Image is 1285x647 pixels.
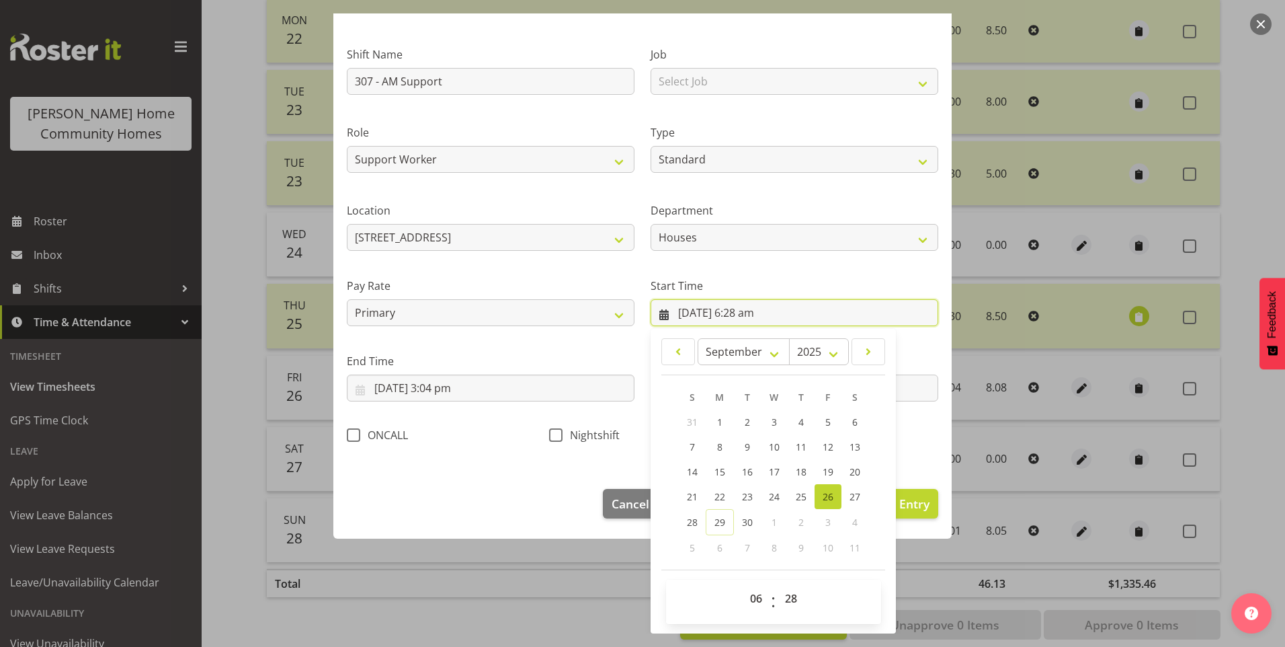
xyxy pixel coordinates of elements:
[761,410,788,434] a: 3
[690,391,695,404] span: S
[815,484,841,509] a: 26
[823,441,833,453] span: 12
[745,541,750,554] span: 7
[612,495,649,512] span: Cancel
[563,428,620,442] span: Nightshift
[772,416,777,428] span: 3
[849,441,860,453] span: 13
[823,541,833,554] span: 10
[734,459,761,484] a: 16
[852,416,858,428] span: 6
[347,375,634,402] input: Click to select...
[788,410,815,434] a: 4
[347,353,634,369] label: End Time
[798,541,804,554] span: 9
[742,490,753,503] span: 23
[841,434,868,459] a: 13
[679,459,706,484] a: 14
[841,484,868,509] a: 27
[852,391,858,404] span: S
[742,516,753,529] span: 30
[798,516,804,529] span: 2
[347,46,634,63] label: Shift Name
[687,465,698,478] span: 14
[717,416,722,428] span: 1
[651,46,938,63] label: Job
[841,459,868,484] a: 20
[825,516,831,529] span: 3
[717,441,722,453] span: 8
[347,278,634,294] label: Pay Rate
[687,516,698,529] span: 28
[679,484,706,509] a: 21
[770,391,778,404] span: W
[772,516,777,529] span: 1
[651,278,938,294] label: Start Time
[687,490,698,503] span: 21
[742,465,753,478] span: 16
[706,459,734,484] a: 15
[772,541,777,554] span: 8
[849,541,860,554] span: 11
[1259,278,1285,369] button: Feedback - Show survey
[796,465,806,478] span: 18
[771,585,776,619] span: :
[714,516,725,529] span: 29
[706,509,734,535] a: 29
[360,428,408,442] span: ONCALL
[798,391,804,404] span: T
[823,490,833,503] span: 26
[745,441,750,453] span: 9
[849,465,860,478] span: 20
[651,299,938,326] input: Click to select...
[769,441,780,453] span: 10
[1245,607,1258,620] img: help-xxl-2.png
[679,434,706,459] a: 7
[687,416,698,428] span: 31
[769,465,780,478] span: 17
[788,459,815,484] a: 18
[679,509,706,535] a: 28
[825,416,831,428] span: 5
[651,124,938,141] label: Type
[761,484,788,509] a: 24
[715,391,724,404] span: M
[798,416,804,428] span: 4
[823,465,833,478] span: 19
[717,541,722,554] span: 6
[714,490,725,503] span: 22
[706,484,734,509] a: 22
[347,124,634,141] label: Role
[734,410,761,434] a: 2
[769,490,780,503] span: 24
[603,489,658,519] button: Cancel
[841,410,868,434] a: 6
[788,484,815,509] a: 25
[745,416,750,428] span: 2
[761,434,788,459] a: 10
[690,441,695,453] span: 7
[714,465,725,478] span: 15
[347,202,634,219] label: Location
[788,434,815,459] a: 11
[734,509,761,535] a: 30
[761,459,788,484] a: 17
[651,202,938,219] label: Department
[1266,291,1278,338] span: Feedback
[734,434,761,459] a: 9
[815,434,841,459] a: 12
[815,410,841,434] a: 5
[825,391,830,404] span: F
[796,490,806,503] span: 25
[852,516,858,529] span: 4
[706,434,734,459] a: 8
[690,541,695,554] span: 5
[347,68,634,95] input: Shift Name
[849,490,860,503] span: 27
[745,391,750,404] span: T
[796,441,806,453] span: 11
[706,410,734,434] a: 1
[734,484,761,509] a: 23
[854,496,929,512] span: Update Entry
[815,459,841,484] a: 19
